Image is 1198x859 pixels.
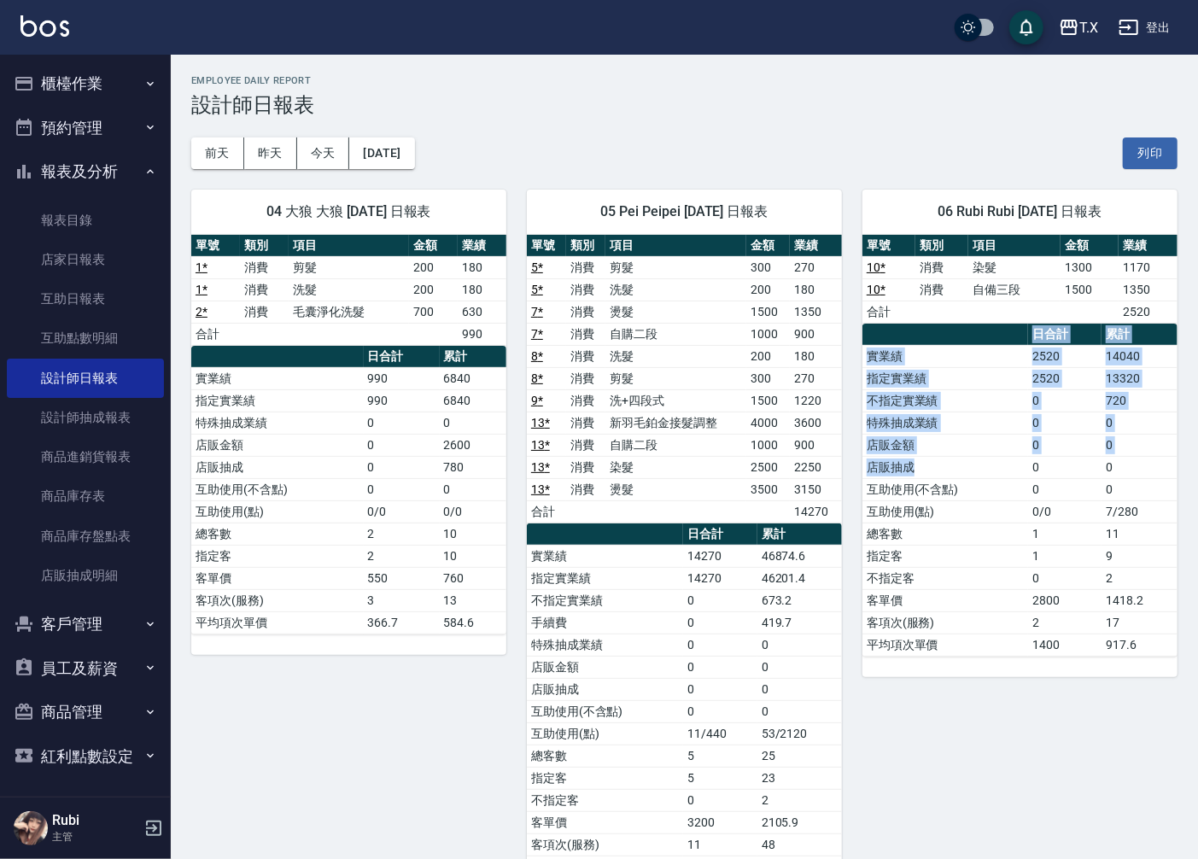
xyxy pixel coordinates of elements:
[1112,12,1178,44] button: 登出
[746,323,790,345] td: 1000
[240,301,289,323] td: 消費
[527,833,683,856] td: 客項次(服務)
[7,359,164,398] a: 設計師日報表
[605,278,746,301] td: 洗髮
[862,412,1028,434] td: 特殊抽成業績
[915,235,968,257] th: 類別
[790,235,842,257] th: 業績
[244,137,297,169] button: 昨天
[790,323,842,345] td: 900
[364,500,440,523] td: 0/0
[1079,17,1098,38] div: T.X
[191,523,364,545] td: 總客數
[364,346,440,368] th: 日合計
[1102,523,1178,545] td: 11
[191,367,364,389] td: 實業績
[566,389,605,412] td: 消費
[883,203,1157,220] span: 06 Rubi Rubi [DATE] 日報表
[1102,611,1178,634] td: 17
[440,478,506,500] td: 0
[7,106,164,150] button: 預約管理
[440,523,506,545] td: 10
[7,149,164,194] button: 報表及分析
[191,323,240,345] td: 合計
[915,278,968,301] td: 消費
[527,545,683,567] td: 實業績
[1102,545,1178,567] td: 9
[440,611,506,634] td: 584.6
[191,389,364,412] td: 指定實業績
[862,301,915,323] td: 合計
[566,456,605,478] td: 消費
[297,137,350,169] button: 今天
[566,235,605,257] th: 類別
[527,811,683,833] td: 客單價
[191,235,240,257] th: 單號
[364,389,440,412] td: 990
[790,301,842,323] td: 1350
[440,346,506,368] th: 累計
[440,456,506,478] td: 780
[683,523,757,546] th: 日合計
[458,323,506,345] td: 990
[1102,634,1178,656] td: 917.6
[1052,10,1105,45] button: T.X
[527,500,566,523] td: 合計
[968,256,1061,278] td: 染髮
[1028,500,1102,523] td: 0/0
[683,611,757,634] td: 0
[7,734,164,779] button: 紅利點數設定
[1028,367,1102,389] td: 2520
[7,646,164,691] button: 員工及薪資
[1119,278,1178,301] td: 1350
[862,345,1028,367] td: 實業績
[683,567,757,589] td: 14270
[440,434,506,456] td: 2600
[52,829,139,844] p: 主管
[1123,137,1178,169] button: 列印
[7,437,164,476] a: 商品進銷貨報表
[458,256,506,278] td: 180
[7,398,164,437] a: 設計師抽成報表
[7,602,164,646] button: 客戶管理
[527,789,683,811] td: 不指定客
[757,700,842,722] td: 0
[757,745,842,767] td: 25
[1119,301,1178,323] td: 2520
[1061,235,1119,257] th: 金額
[968,235,1061,257] th: 項目
[1102,434,1178,456] td: 0
[1061,256,1119,278] td: 1300
[458,278,506,301] td: 180
[191,137,244,169] button: 前天
[968,278,1061,301] td: 自備三段
[746,389,790,412] td: 1500
[1102,500,1178,523] td: 7/280
[364,434,440,456] td: 0
[1102,324,1178,346] th: 累計
[683,833,757,856] td: 11
[527,767,683,789] td: 指定客
[605,256,746,278] td: 剪髮
[191,456,364,478] td: 店販抽成
[458,235,506,257] th: 業績
[683,745,757,767] td: 5
[746,256,790,278] td: 300
[440,545,506,567] td: 10
[1102,456,1178,478] td: 0
[683,545,757,567] td: 14270
[527,589,683,611] td: 不指定實業績
[440,500,506,523] td: 0/0
[191,567,364,589] td: 客單價
[605,301,746,323] td: 燙髮
[191,412,364,434] td: 特殊抽成業績
[527,700,683,722] td: 互助使用(不含點)
[7,690,164,734] button: 商品管理
[1102,412,1178,434] td: 0
[364,611,440,634] td: 366.7
[1028,589,1102,611] td: 2800
[7,201,164,240] a: 報表目錄
[409,301,458,323] td: 700
[1102,567,1178,589] td: 2
[683,722,757,745] td: 11/440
